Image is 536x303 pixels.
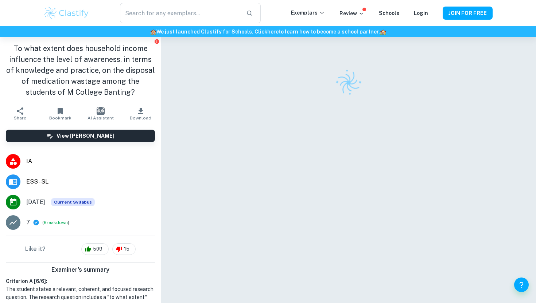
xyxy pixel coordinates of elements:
button: Report issue [154,39,159,44]
img: Clastify logo [43,6,90,20]
p: Exemplars [291,9,325,17]
button: View [PERSON_NAME] [6,130,155,142]
h6: We just launched Clastify for Schools. Click to learn how to become a school partner. [1,28,535,36]
a: Schools [379,10,399,16]
span: Bookmark [49,115,71,121]
p: 7 [26,218,30,227]
img: Clastify logo [330,65,366,101]
span: 🏫 [380,29,386,35]
span: 509 [89,245,106,253]
span: AI Assistant [88,115,114,121]
button: Download [121,103,161,124]
p: Review [339,9,364,17]
a: here [267,29,279,35]
span: Share [14,115,26,121]
span: Current Syllabus [51,198,95,206]
h6: Examiner's summary [3,265,158,274]
h1: To what extent does household income influence the level of awareness, in terms of knowledge and ... [6,43,155,98]
span: 15 [120,245,133,253]
h6: View [PERSON_NAME] [57,132,114,140]
span: Download [130,115,151,121]
div: This exemplar is based on the current syllabus. Feel free to refer to it for inspiration/ideas wh... [51,198,95,206]
span: [DATE] [26,198,45,206]
button: Help and Feedback [514,278,529,292]
a: Login [414,10,428,16]
div: 15 [112,243,136,255]
h6: Like it? [25,245,46,253]
span: IA [26,157,155,166]
span: ESS - SL [26,177,155,186]
input: Search for any exemplars... [120,3,240,23]
button: Breakdown [44,219,68,226]
div: 509 [81,243,109,255]
img: AI Assistant [97,107,105,115]
button: AI Assistant [81,103,121,124]
button: JOIN FOR FREE [443,7,493,20]
span: ( ) [42,219,69,226]
span: 🏫 [150,29,156,35]
button: Bookmark [40,103,80,124]
h6: Criterion A [ 6 / 6 ]: [6,277,155,285]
